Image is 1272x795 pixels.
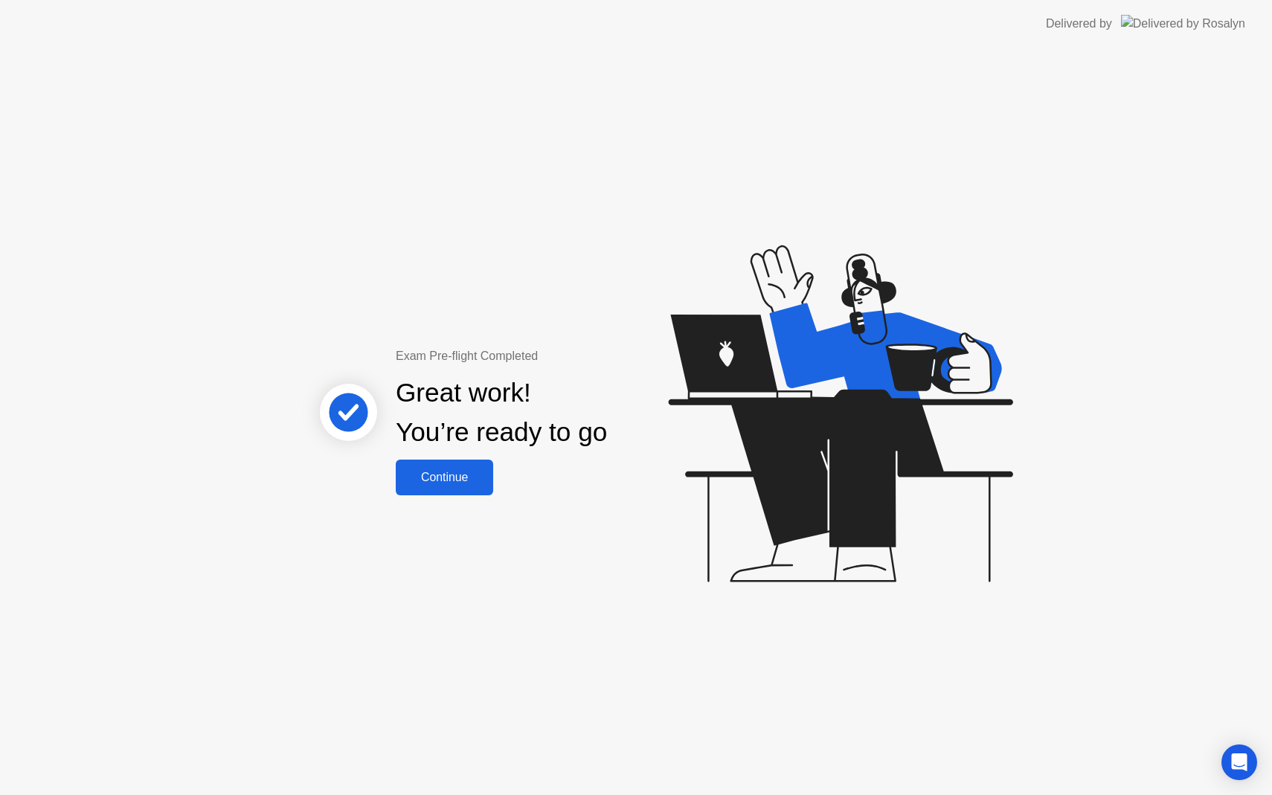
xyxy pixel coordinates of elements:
[396,460,493,495] button: Continue
[400,471,489,484] div: Continue
[1046,15,1112,33] div: Delivered by
[1121,15,1245,32] img: Delivered by Rosalyn
[396,347,703,365] div: Exam Pre-flight Completed
[1221,744,1257,780] div: Open Intercom Messenger
[396,373,607,452] div: Great work! You’re ready to go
